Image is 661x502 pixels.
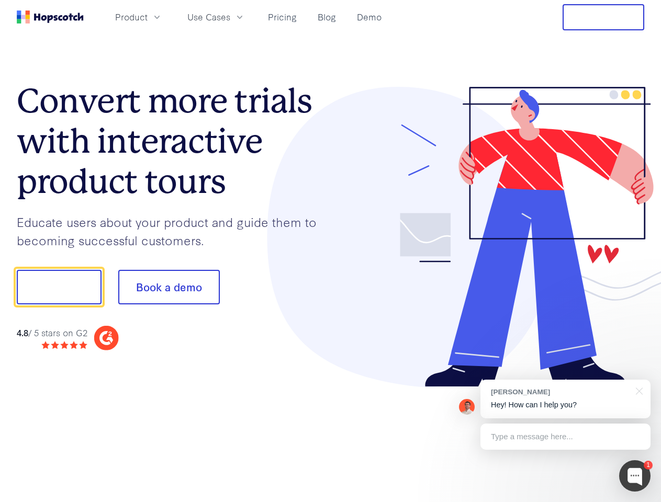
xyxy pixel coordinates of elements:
button: Show me! [17,270,102,304]
button: Use Cases [181,8,251,26]
div: / 5 stars on G2 [17,326,87,339]
span: Product [115,10,148,24]
div: Type a message here... [480,424,651,450]
a: Pricing [264,8,301,26]
span: Use Cases [187,10,230,24]
h1: Convert more trials with interactive product tours [17,81,331,201]
strong: 4.8 [17,326,28,338]
img: Mark Spera [459,399,475,415]
p: Hey! How can I help you? [491,400,640,410]
a: Home [17,10,84,24]
a: Blog [313,8,340,26]
button: Free Trial [563,4,644,30]
div: 1 [644,461,653,470]
div: [PERSON_NAME] [491,387,630,397]
button: Product [109,8,169,26]
a: Demo [353,8,386,26]
button: Book a demo [118,270,220,304]
p: Educate users about your product and guide them to becoming successful customers. [17,213,331,249]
